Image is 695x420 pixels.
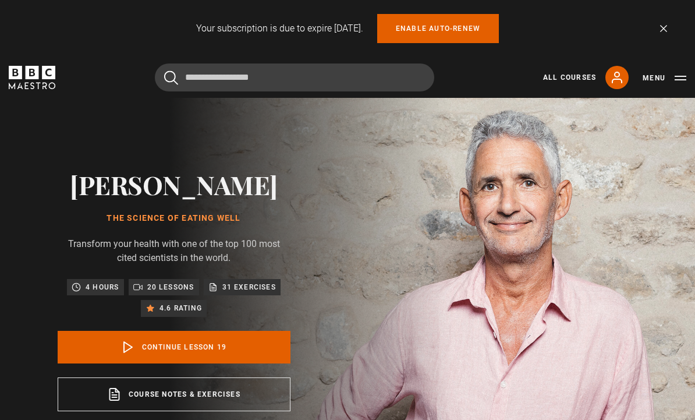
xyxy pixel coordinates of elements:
a: Enable auto-renew [377,14,499,43]
svg: BBC Maestro [9,66,55,89]
h1: The Science of Eating Well [58,214,290,223]
p: Transform your health with one of the top 100 most cited scientists in the world. [58,237,290,265]
p: 4 hours [86,281,119,293]
p: 31 exercises [222,281,276,293]
h2: [PERSON_NAME] [58,170,290,199]
button: Submit the search query [164,70,178,85]
a: Course notes & exercises [58,377,290,411]
input: Search [155,63,434,91]
a: Continue lesson 19 [58,331,290,363]
p: Your subscription is due to expire [DATE]. [196,22,363,36]
p: 4.6 rating [159,302,202,314]
a: All Courses [543,72,596,83]
button: Toggle navigation [643,72,686,84]
p: 20 lessons [147,281,194,293]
